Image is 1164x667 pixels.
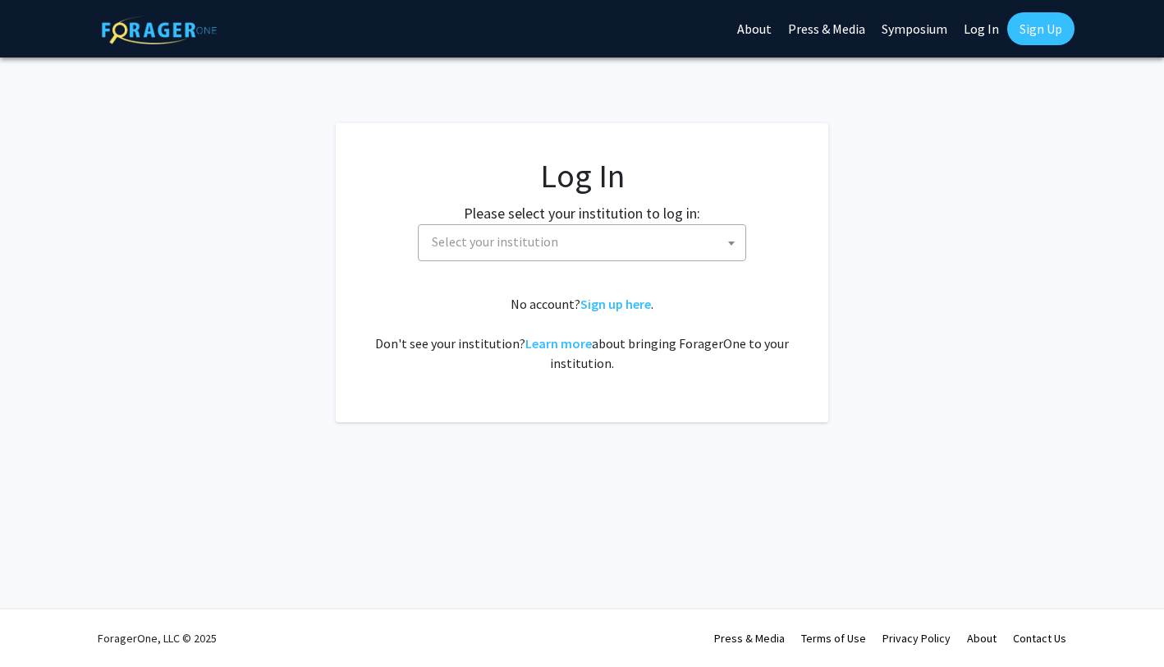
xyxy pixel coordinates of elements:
a: Privacy Policy [882,631,951,646]
span: Select your institution [418,224,746,261]
a: Contact Us [1013,631,1066,646]
a: Terms of Use [801,631,866,646]
a: Press & Media [714,631,785,646]
div: No account? . Don't see your institution? about bringing ForagerOne to your institution. [369,294,795,373]
img: ForagerOne Logo [102,16,217,44]
div: ForagerOne, LLC © 2025 [98,609,217,667]
span: Select your institution [432,233,558,250]
a: Sign Up [1007,12,1075,45]
span: Select your institution [425,225,745,259]
a: Sign up here [580,296,651,312]
h1: Log In [369,156,795,195]
a: About [967,631,997,646]
a: Learn more about bringing ForagerOne to your institution [525,335,592,352]
label: Please select your institution to log in: [464,202,700,224]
